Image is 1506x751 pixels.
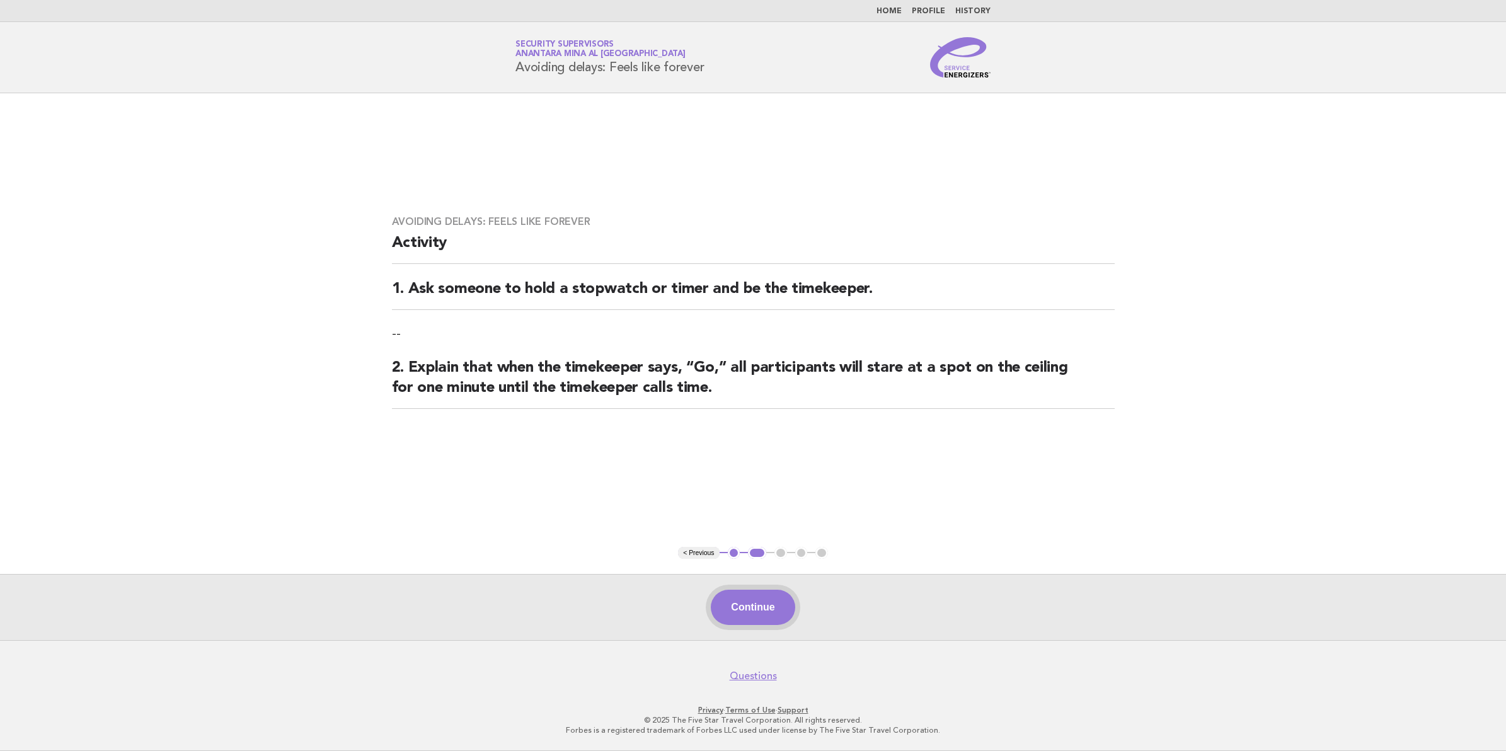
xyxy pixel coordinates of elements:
[748,547,766,559] button: 2
[515,50,686,59] span: Anantara Mina al [GEOGRAPHIC_DATA]
[778,706,808,714] a: Support
[725,706,776,714] a: Terms of Use
[711,590,795,625] button: Continue
[515,40,686,58] a: Security SupervisorsAnantara Mina al [GEOGRAPHIC_DATA]
[877,8,902,15] a: Home
[392,215,1115,228] h3: Avoiding delays: Feels like forever
[392,233,1115,264] h2: Activity
[955,8,991,15] a: History
[367,725,1139,735] p: Forbes is a registered trademark of Forbes LLC used under license by The Five Star Travel Corpora...
[515,41,704,74] h1: Avoiding delays: Feels like forever
[912,8,945,15] a: Profile
[392,358,1115,409] h2: 2. Explain that when the timekeeper says, “Go,” all participants will stare at a spot on the ceil...
[730,670,777,682] a: Questions
[367,715,1139,725] p: © 2025 The Five Star Travel Corporation. All rights reserved.
[367,705,1139,715] p: · ·
[392,325,1115,343] p: --
[728,547,740,559] button: 1
[698,706,723,714] a: Privacy
[392,279,1115,310] h2: 1. Ask someone to hold a stopwatch or timer and be the timekeeper.
[930,37,991,77] img: Service Energizers
[678,547,719,559] button: < Previous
